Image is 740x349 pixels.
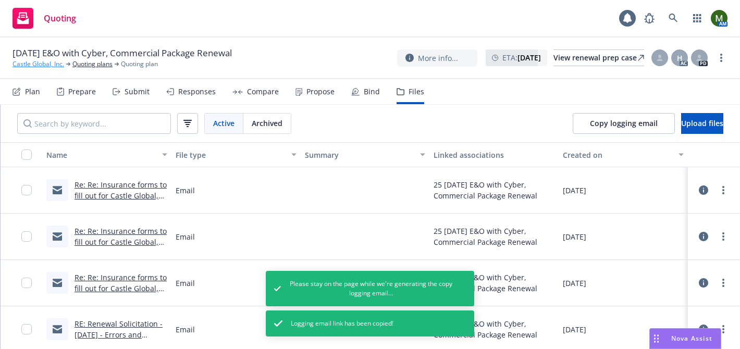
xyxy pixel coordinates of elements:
[46,149,156,160] div: Name
[176,185,195,196] span: Email
[409,88,424,96] div: Files
[75,226,167,258] a: Re: Re: Insurance forms to fill out for Castle Global, Inc.
[42,142,171,167] button: Name
[681,113,723,134] button: Upload files
[563,231,586,242] span: [DATE]
[176,149,285,160] div: File type
[711,10,727,27] img: photo
[663,8,684,29] a: Search
[717,277,730,289] a: more
[429,142,559,167] button: Linked associations
[687,8,708,29] a: Switch app
[25,88,40,96] div: Plan
[650,329,663,348] div: Drag to move
[717,184,730,196] a: more
[573,113,675,134] button: Copy logging email
[563,185,586,196] span: [DATE]
[434,226,554,247] div: 25 [DATE] E&O with Cyber, Commercial Package Renewal
[171,142,301,167] button: File type
[125,88,150,96] div: Submit
[13,47,232,59] span: [DATE] E&O with Cyber, Commercial Package Renewal
[563,324,586,335] span: [DATE]
[44,14,76,22] span: Quoting
[72,59,113,69] a: Quoting plans
[213,118,235,129] span: Active
[176,278,195,289] span: Email
[715,52,727,64] a: more
[553,49,644,66] a: View renewal prep case
[590,118,658,128] span: Copy logging email
[21,231,32,242] input: Toggle Row Selected
[13,59,64,69] a: Castle Global, Inc.
[671,334,712,343] span: Nova Assist
[68,88,96,96] div: Prepare
[434,272,554,294] div: 25 [DATE] E&O with Cyber, Commercial Package Renewal
[17,113,171,134] input: Search by keyword...
[677,53,683,64] span: H
[717,230,730,243] a: more
[291,319,393,328] span: Logging email link has been copied!
[252,118,282,129] span: Archived
[176,231,195,242] span: Email
[563,149,672,160] div: Created on
[75,272,167,304] a: Re: Re: Insurance forms to fill out for Castle Global, Inc.
[305,149,414,160] div: Summary
[639,8,660,29] a: Report a Bug
[289,279,453,298] span: Please stay on the page while we're generating the copy logging email...
[306,88,335,96] div: Propose
[397,49,477,67] button: More info...
[434,149,554,160] div: Linked associations
[559,142,688,167] button: Created on
[247,88,279,96] div: Compare
[517,53,541,63] strong: [DATE]
[563,278,586,289] span: [DATE]
[434,318,554,340] div: 25 [DATE] E&O with Cyber, Commercial Package Renewal
[364,88,380,96] div: Bind
[502,52,541,63] span: ETA :
[418,53,458,64] span: More info...
[301,142,430,167] button: Summary
[21,278,32,288] input: Toggle Row Selected
[649,328,721,349] button: Nova Assist
[121,59,158,69] span: Quoting plan
[21,324,32,334] input: Toggle Row Selected
[8,4,80,33] a: Quoting
[176,324,195,335] span: Email
[21,185,32,195] input: Toggle Row Selected
[717,323,730,335] a: more
[21,149,32,160] input: Select all
[75,180,167,211] a: Re: Re: Insurance forms to fill out for Castle Global, Inc.
[178,88,216,96] div: Responses
[681,118,723,128] span: Upload files
[434,179,554,201] div: 25 [DATE] E&O with Cyber, Commercial Package Renewal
